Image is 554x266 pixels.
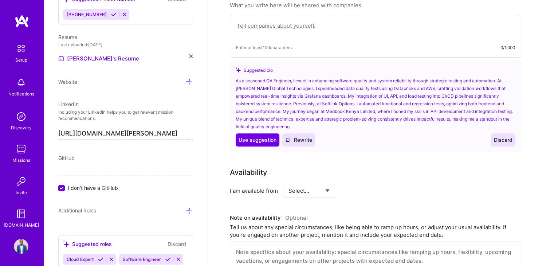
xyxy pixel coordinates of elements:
p: Including your LinkedIn helps you to get relevant mission recommendations. [58,109,193,122]
img: bell [14,75,28,90]
img: User Avatar [14,239,28,254]
button: Rewrite [282,133,315,146]
span: Rewrite [285,136,312,144]
img: Resume [58,56,64,62]
i: icon SuggestedTeams [63,241,69,247]
span: Software Engineer [123,257,161,262]
div: Last uploaded: [DATE] [58,41,193,48]
i: Reject [109,257,114,262]
div: Tell us about any special circumstances, like being able to ramp up hours, or adjust your usual a... [230,223,521,239]
span: Additional Roles [58,207,96,214]
span: LinkedIn [58,101,79,107]
span: Discard [494,136,512,144]
span: [PHONE_NUMBER] [67,12,107,17]
span: Resume [58,34,77,40]
div: Note on availability [230,212,308,223]
div: Setup [15,56,27,64]
img: setup [13,41,29,56]
button: Discard [491,133,515,146]
div: Invite [16,189,27,196]
img: teamwork [14,142,28,156]
i: Accept [111,12,117,17]
i: Reject [122,12,127,17]
i: icon CrystalBall [285,137,290,142]
span: Enter at least 100 characters. [236,44,293,51]
div: What you write here will be shared with companies. [230,1,363,9]
div: Notifications [8,90,34,98]
div: Suggested bio [236,66,515,74]
div: Suggested roles [63,240,112,248]
i: Accept [98,257,103,262]
img: logo [15,15,29,28]
a: User Avatar [12,239,30,254]
span: Use suggestion [239,136,276,144]
button: Discard [165,240,188,248]
img: guide book [14,207,28,221]
div: Missions [12,156,30,164]
i: Accept [165,257,171,262]
img: discovery [14,109,28,124]
div: I am available from [230,187,278,195]
span: Cloud Expert [67,257,94,262]
i: Reject [176,257,181,262]
i: icon SuggestedTeams [236,67,241,73]
div: Discovery [11,124,32,132]
div: [DOMAIN_NAME] [4,221,39,229]
img: Invite [14,174,28,189]
div: 0/1,000 [500,44,515,51]
span: Website [58,79,77,85]
span: GitHub [58,155,75,161]
span: I don't have a GitHub [68,184,118,192]
a: [PERSON_NAME]'s Resume [58,54,139,63]
div: As a seasoned QA Engineer, I excel in enhancing software quality and system reliability through s... [236,77,515,130]
button: Use suggestion [236,133,279,146]
i: icon Close [189,54,193,58]
div: Availability [230,167,267,178]
span: Optional [285,214,308,221]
